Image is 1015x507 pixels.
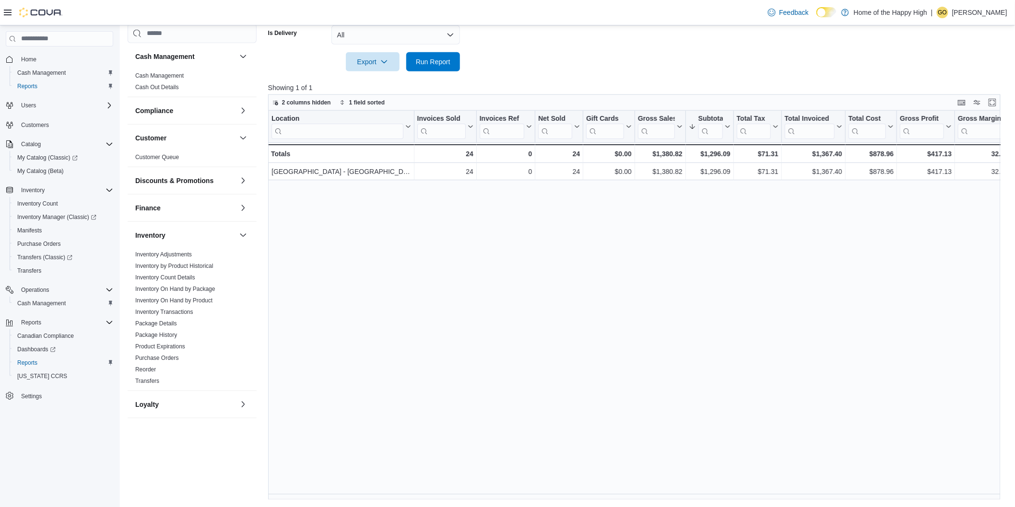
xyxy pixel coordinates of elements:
div: Gross Profit [900,114,944,138]
span: 2 columns hidden [282,99,331,106]
div: $1,367.40 [785,148,842,160]
button: Compliance [135,106,236,115]
button: Location [271,114,411,138]
span: Dashboards [13,344,113,355]
div: Total Cost [849,114,886,123]
button: Customer [135,133,236,143]
h3: Customer [135,133,166,143]
span: Operations [21,286,49,294]
a: Purchase Orders [13,238,65,250]
a: Transfers (Classic) [13,252,76,263]
div: 24 [538,148,580,160]
span: Cash Management [17,69,66,77]
a: Inventory Manager (Classic) [13,211,100,223]
a: My Catalog (Beta) [13,165,68,177]
button: Catalog [2,138,117,151]
div: Total Invoiced [785,114,835,138]
label: Is Delivery [268,29,297,37]
a: Inventory On Hand by Product [135,297,212,304]
span: Cash Management [13,298,113,309]
div: $0.00 [586,148,632,160]
span: Settings [17,390,113,402]
button: Loyalty [135,400,236,409]
a: Purchase Orders [135,355,179,361]
button: Reports [17,317,45,328]
a: Inventory Transactions [135,309,193,315]
p: [PERSON_NAME] [952,7,1007,18]
div: $0.00 [586,166,632,177]
button: Catalog [17,138,45,150]
button: Reports [10,356,117,369]
span: Transfers (Classic) [13,252,113,263]
span: My Catalog (Beta) [17,167,64,175]
div: $1,367.40 [785,166,842,177]
button: Settings [2,389,117,403]
a: Cash Management [13,67,70,79]
div: 24 [538,166,580,177]
div: Location [271,114,403,138]
nav: Complex example [6,48,113,428]
div: Invoices Sold [417,114,465,123]
span: Inventory Count Details [135,274,195,281]
button: Gross Sales [638,114,683,138]
span: Reports [17,317,113,328]
div: $878.96 [849,166,894,177]
span: Catalog [21,140,41,148]
div: $71.31 [737,166,779,177]
span: Inventory [17,184,113,196]
button: Cash Management [10,297,117,310]
button: Invoices Ref [480,114,532,138]
a: Inventory Adjustments [135,251,192,258]
span: Users [17,100,113,111]
button: Transfers [10,264,117,277]
div: $1,296.09 [689,166,731,177]
a: Transfers [135,378,159,384]
button: Discounts & Promotions [135,176,236,185]
div: $1,296.09 [689,148,731,160]
button: Run Report [406,52,460,71]
a: Cash Out Details [135,84,179,91]
a: Inventory by Product Historical [135,263,213,269]
span: My Catalog (Beta) [13,165,113,177]
a: Cash Management [135,72,184,79]
span: Inventory Transactions [135,308,193,316]
span: Inventory Count [13,198,113,209]
div: $71.31 [737,148,779,160]
span: Operations [17,284,113,296]
button: Customer [237,132,249,144]
button: Net Sold [538,114,580,138]
span: Manifests [13,225,113,236]
a: Inventory Count [13,198,62,209]
button: Gross Profit [900,114,952,138]
button: Gross Margin [958,114,1014,138]
button: Enter fullscreen [987,97,998,108]
div: Gross Profit [900,114,944,123]
div: 0 [480,148,532,160]
button: Cash Management [10,66,117,80]
span: Run Report [416,57,450,67]
span: Purchase Orders [13,238,113,250]
span: Inventory On Hand by Product [135,297,212,304]
button: [US_STATE] CCRS [10,369,117,383]
button: Finance [135,203,236,213]
span: Reorder [135,366,156,373]
div: Gross Sales [638,114,675,123]
a: Reports [13,357,41,369]
span: Settings [21,392,42,400]
h3: Discounts & Promotions [135,176,213,185]
span: 1 field sorted [349,99,385,106]
button: Users [2,99,117,112]
button: Loyalty [237,399,249,410]
span: Reports [13,357,113,369]
a: My Catalog (Classic) [10,151,117,164]
p: Home of the Happy High [854,7,927,18]
button: Reports [10,80,117,93]
div: $417.13 [900,166,952,177]
span: Package Details [135,320,177,327]
a: Inventory On Hand by Package [135,286,215,292]
button: All [331,25,460,45]
button: Cash Management [237,51,249,62]
div: Cash Management [128,70,257,97]
div: 0 [480,166,532,177]
button: Home [2,52,117,66]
